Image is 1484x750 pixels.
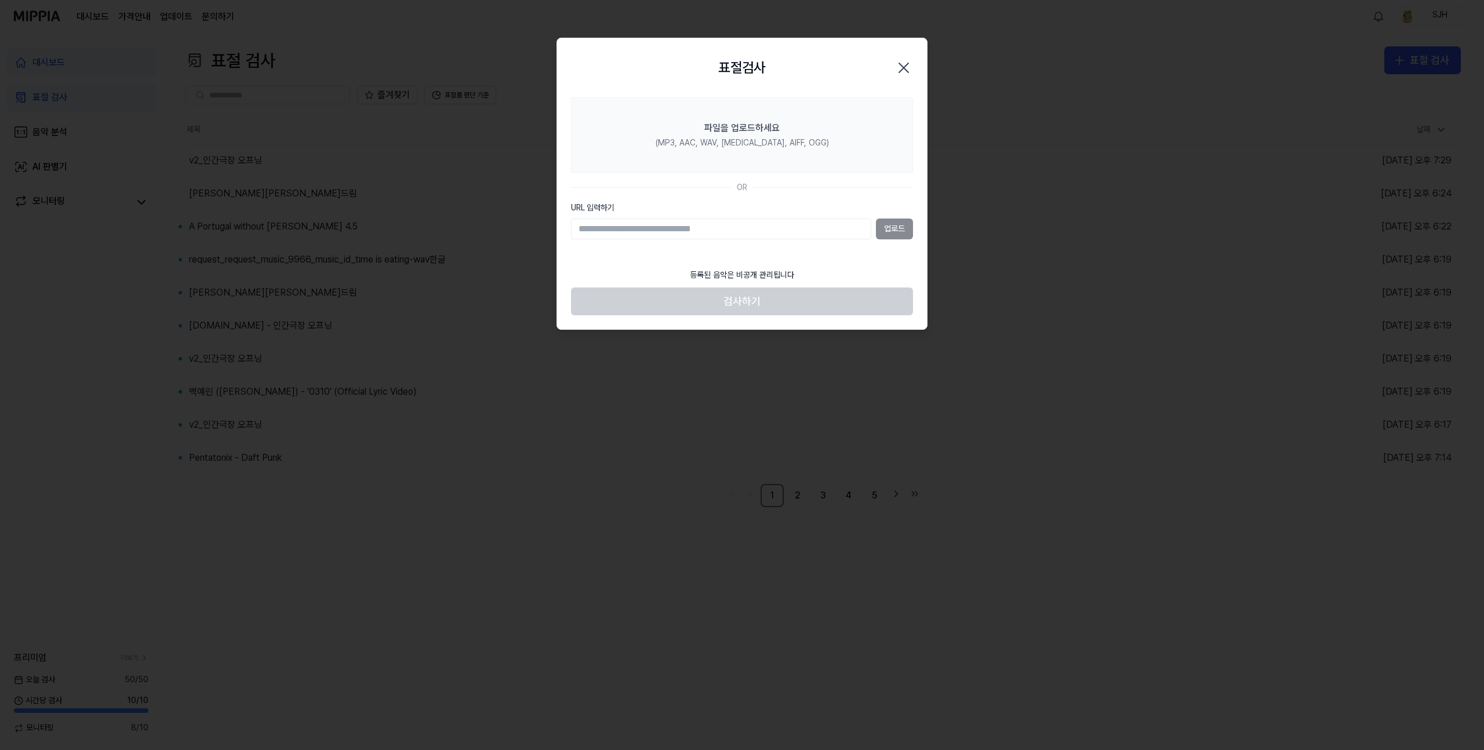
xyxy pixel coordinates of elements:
[737,182,747,194] div: OR
[656,137,829,149] div: (MP3, AAC, WAV, [MEDICAL_DATA], AIFF, OGG)
[718,57,766,79] h2: 표절검사
[704,121,780,135] div: 파일을 업로드하세요
[571,202,913,214] label: URL 입력하기
[683,263,801,288] div: 등록된 음악은 비공개 관리됩니다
